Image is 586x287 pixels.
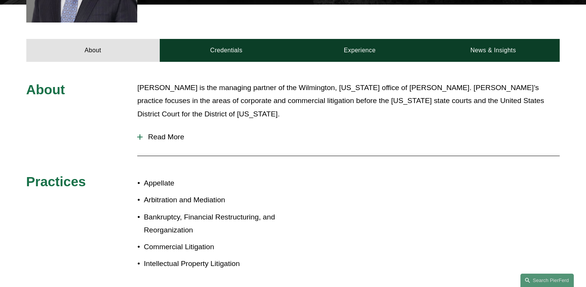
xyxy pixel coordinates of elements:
p: Intellectual Property Litigation [144,257,293,271]
button: Read More [137,127,560,147]
span: Read More [143,133,560,141]
a: Search this site [520,274,574,287]
a: About [26,39,160,62]
a: Experience [293,39,427,62]
span: Practices [26,174,86,189]
a: Credentials [160,39,293,62]
span: About [26,82,65,97]
p: Commercial Litigation [144,240,293,254]
p: Appellate [144,177,293,190]
a: News & Insights [426,39,560,62]
p: [PERSON_NAME] is the managing partner of the Wilmington, [US_STATE] office of [PERSON_NAME]. [PER... [137,81,560,121]
p: Arbitration and Mediation [144,193,293,207]
p: Bankruptcy, Financial Restructuring, and Reorganization [144,211,293,237]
